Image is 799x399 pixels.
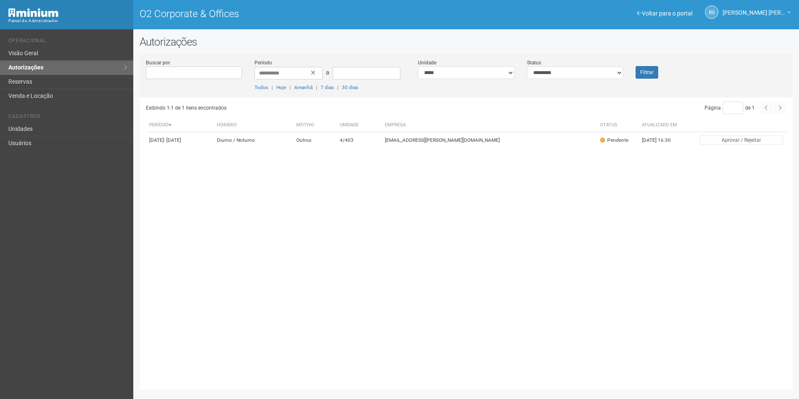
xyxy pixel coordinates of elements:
span: Rayssa Soares Ribeiro [723,1,785,16]
th: Período [146,118,214,132]
a: 30 dias [342,84,358,90]
td: [DATE] 16:30 [639,132,684,148]
td: 4/403 [336,132,382,148]
span: - [DATE] [164,137,181,143]
span: | [316,84,317,90]
label: Status [527,59,541,66]
label: Período [254,59,272,66]
td: Outros [293,132,336,148]
a: 7 dias [321,84,334,90]
span: Página de 1 [705,105,755,111]
h2: Autorizações [140,36,793,48]
h1: O2 Corporate & Offices [140,8,460,19]
a: RS [705,5,718,19]
div: Pendente [600,137,629,144]
button: Filtrar [636,66,658,79]
span: | [272,84,273,90]
div: Exibindo 1-1 de 1 itens encontrados [146,102,463,114]
label: Unidade [418,59,436,66]
button: Aprovar / Rejeitar [700,136,783,145]
a: Amanhã [294,84,313,90]
span: | [290,84,291,90]
li: Cadastros [8,113,127,122]
th: Atualizado em [639,118,684,132]
a: Todos [254,84,268,90]
li: Operacional [8,38,127,46]
a: Hoje [276,84,286,90]
a: Voltar para o portal [637,10,692,17]
span: | [337,84,338,90]
th: Motivo [293,118,336,132]
div: Painel do Administrador [8,17,127,25]
span: a [326,69,329,76]
a: [PERSON_NAME] [PERSON_NAME] [723,10,791,17]
label: Buscar por [146,59,170,66]
td: Diurno / Noturno [214,132,293,148]
th: Unidade [336,118,382,132]
td: [DATE] [146,132,214,148]
img: Minium [8,8,59,17]
th: Empresa [382,118,597,132]
th: Status [597,118,639,132]
th: Horário [214,118,293,132]
td: [EMAIL_ADDRESS][PERSON_NAME][DOMAIN_NAME] [382,132,597,148]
